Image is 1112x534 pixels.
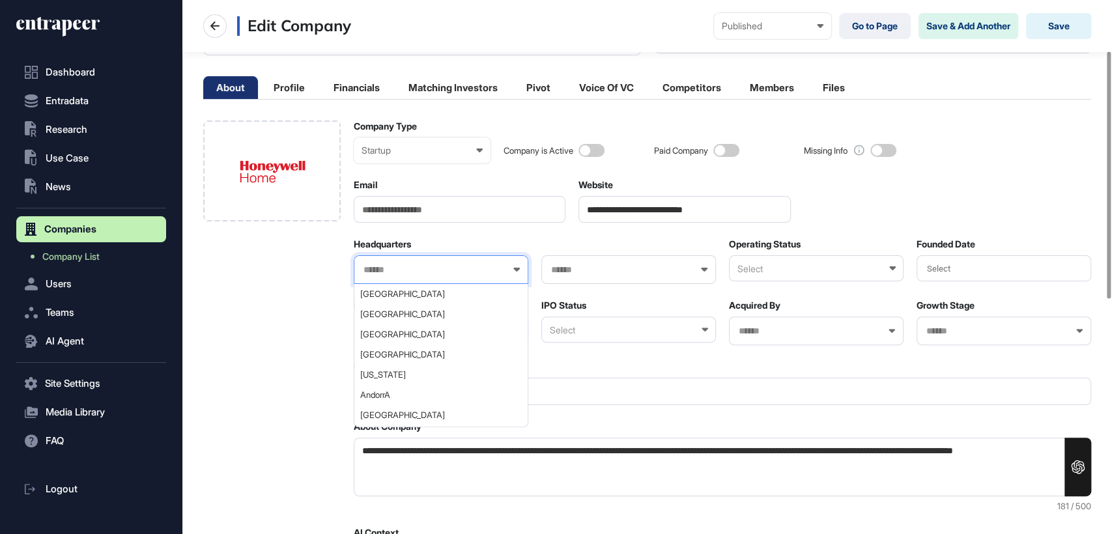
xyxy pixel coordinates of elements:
button: Media Library [16,399,166,425]
span: [GEOGRAPHIC_DATA] [360,309,520,319]
span: [GEOGRAPHIC_DATA] [360,410,520,420]
span: Entradata [46,96,89,106]
span: Users [46,279,72,289]
a: Dashboard [16,59,166,85]
button: AI Agent [16,328,166,354]
li: Members [737,76,807,99]
label: Headquarters [354,239,411,249]
button: Companies [16,216,166,242]
button: News [16,174,166,200]
button: Save & Add Another [919,13,1018,39]
span: AndorrA [360,390,520,400]
button: Use Case [16,145,166,171]
li: About [203,76,258,99]
li: Competitors [649,76,734,99]
span: Media Library [46,407,105,417]
span: [GEOGRAPHIC_DATA] [360,330,520,339]
label: Acquired By [729,300,780,311]
label: Email [354,180,378,190]
span: Companies [44,224,96,234]
span: Company List [42,251,100,262]
div: 181 / 500 [354,501,1092,511]
span: Teams [46,307,74,318]
li: Pivot [513,76,563,99]
div: Select [729,255,904,281]
a: Logout [16,476,166,502]
span: Use Case [46,153,89,163]
div: Missing Info [804,146,848,156]
button: Site Settings [16,371,166,397]
h3: Edit Company [237,16,351,36]
li: Financials [321,76,393,99]
div: Select [541,316,716,343]
span: [US_STATE] [360,370,520,380]
span: Research [46,124,87,135]
button: FAQ [16,428,166,454]
button: Entradata [16,88,166,114]
button: Research [16,117,166,143]
span: Select [927,264,950,274]
label: IPO Status [541,300,586,311]
label: Operating Status [729,239,801,249]
div: Paid Company [654,146,708,156]
span: Logout [46,484,78,494]
label: Growth Stage [917,300,975,311]
label: Website [578,180,613,190]
a: Go to Page [839,13,911,39]
button: Teams [16,300,166,326]
label: About Company [354,421,421,432]
li: Voice Of VC [566,76,647,99]
span: AI Agent [46,336,84,346]
a: Company List [23,245,166,268]
button: Users [16,271,166,297]
label: Company Type [354,121,417,132]
div: Startup [362,145,483,156]
span: [GEOGRAPHIC_DATA] [360,289,520,299]
span: FAQ [46,436,64,446]
li: Files [810,76,858,99]
label: Founded Date [917,239,975,249]
div: Company Logo [203,120,341,221]
div: Published [722,21,823,31]
span: Dashboard [46,67,95,77]
span: News [46,182,71,192]
span: Site Settings [45,378,100,389]
span: [GEOGRAPHIC_DATA] [360,350,520,359]
li: Matching Investors [395,76,511,99]
div: Company is Active [504,146,573,156]
button: Save [1026,13,1091,39]
li: Profile [261,76,318,99]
